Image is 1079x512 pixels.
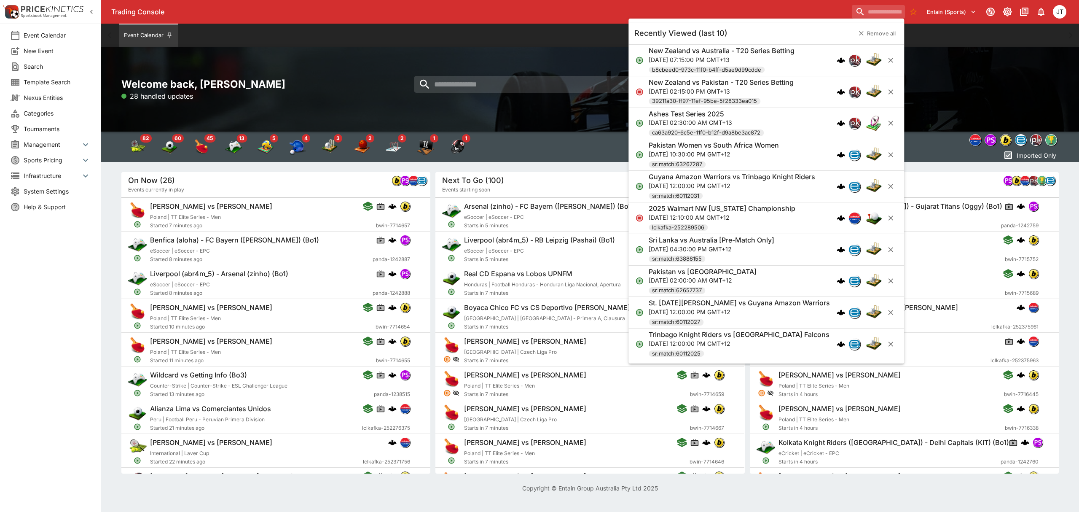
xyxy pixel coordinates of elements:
[649,160,706,169] span: sr:match:63267287
[150,472,296,481] h6: [US_STATE] Giants vs [US_STATE] City Chiefs
[150,202,272,211] h6: [PERSON_NAME] vs [PERSON_NAME]
[150,404,271,413] h6: Alianza Lima vs Comerciantes Unidos
[24,140,81,149] span: Management
[649,204,795,213] h6: 2025 Walmart NW [US_STATE] Championship
[128,201,147,220] img: table_tennis.png
[1028,201,1039,211] div: pandascore
[1015,135,1026,146] img: betradar.png
[448,221,456,228] svg: Open
[388,269,397,278] img: logo-cerberus.svg
[649,236,774,245] h6: Sri Lanka vs Australia [Pre-Match Only]
[1017,4,1032,19] button: Documentation
[837,214,845,222] div: cerberus
[837,88,845,96] img: logo-cerberus.svg
[128,235,147,253] img: esports.png
[849,275,860,286] img: betradar.png
[353,138,370,155] img: basketball
[849,307,860,318] img: betradar.png
[257,138,274,155] img: volleyball
[714,438,724,447] img: bwin.png
[1045,175,1055,186] div: betradar
[837,182,845,191] div: cerberus
[464,221,686,230] span: Starts in 5 minutes
[1001,148,1059,162] button: Imported Only
[702,371,711,379] img: logo-cerberus.svg
[414,76,751,93] input: search
[983,4,998,19] button: Connected to PK
[400,176,410,185] img: pandascore.png
[442,404,461,422] img: table_tennis.png
[417,138,434,155] div: Tv Specials
[21,14,67,18] img: Sportsbook Management
[690,356,724,365] span: bwin-7714688
[430,134,438,143] span: 1
[373,289,410,297] span: panda-1242888
[1029,370,1038,380] img: bwin.png
[778,202,1002,211] h6: Kolkata Knight Riders ([PERSON_NAME]) - Gujarat Titans (Oggy) (Bo1)
[1046,135,1057,146] img: outrights.png
[1017,303,1025,312] img: logo-cerberus.svg
[400,303,410,312] img: bwin.png
[1029,176,1038,185] img: pricekinetics.png
[635,56,644,65] svg: Open
[865,336,882,353] img: cricket.png
[849,213,860,224] img: lclkafka.png
[24,78,91,86] span: Template Search
[1017,337,1025,345] img: logo-cerberus.svg
[24,109,91,118] span: Categories
[1017,472,1025,480] img: logo-cerberus.svg
[837,214,845,222] img: logo-cerberus.svg
[865,178,882,195] img: cricket.png
[848,212,860,224] div: lclkafka
[3,3,19,20] img: PriceKinetics Logo
[417,176,427,185] img: betradar.png
[985,135,996,146] img: pandascore.png
[991,323,1039,331] span: lclkafka-252375961
[193,138,210,155] div: Table Tennis
[1017,236,1025,244] div: cerberus
[150,214,221,220] span: Poland | TT Elite Series - Men
[408,175,419,186] div: lclkafka
[442,175,504,185] h5: Next To Go (100)
[140,134,152,143] span: 82
[649,141,779,150] h6: Pakistan Women vs South Africa Women
[714,370,724,380] img: bwin.png
[1029,202,1038,211] img: pandascore.png
[649,87,794,96] p: [DATE] 02:15:00 PM GMT+13
[854,27,901,40] button: Remove all
[837,308,845,317] img: logo-cerberus.svg
[1029,472,1038,481] img: bwin.png
[150,371,247,380] h6: Wildcard vs Getting Info (Bo3)
[388,404,397,413] img: logo-cerberus.svg
[649,78,794,87] h6: New Zealand vs Pakistan - T20 Series Betting
[1050,3,1069,21] button: Joshua Thomson
[128,302,147,321] img: table_tennis.png
[24,187,91,196] span: System Settings
[1004,390,1039,399] span: bwin-7716445
[1053,5,1066,19] div: Joshua Thomson
[1037,176,1047,185] img: outrights.png
[849,181,860,192] img: betradar.png
[464,236,615,245] h6: Liverpool (abr4m_5) - RB Leipzig (Pashai) (Bo1)
[865,304,882,321] img: cricket.png
[1012,175,1022,186] div: bwin
[388,236,397,244] div: cerberus
[225,138,242,155] img: esports
[778,472,901,481] h6: [PERSON_NAME] vs [PERSON_NAME]
[128,336,147,355] img: table_tennis.png
[129,138,146,155] img: tennis
[1015,134,1027,146] div: betradar
[464,371,586,380] h6: [PERSON_NAME] vs [PERSON_NAME]
[1001,221,1039,230] span: panda-1242759
[837,88,845,96] div: cerberus
[385,138,402,155] img: ice_hockey
[778,303,958,312] h6: [PERSON_NAME] vs [PERSON_NAME] [PERSON_NAME]
[128,437,147,456] img: tennis.png
[649,192,703,200] span: sr:match:60112031
[690,458,724,466] span: bwin-7714646
[1004,176,1013,185] img: pandascore.png
[388,472,397,480] img: logo-cerberus.svg
[442,370,461,388] img: table_tennis.png
[24,156,81,164] span: Sports Pricing
[1012,176,1021,185] img: bwin.png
